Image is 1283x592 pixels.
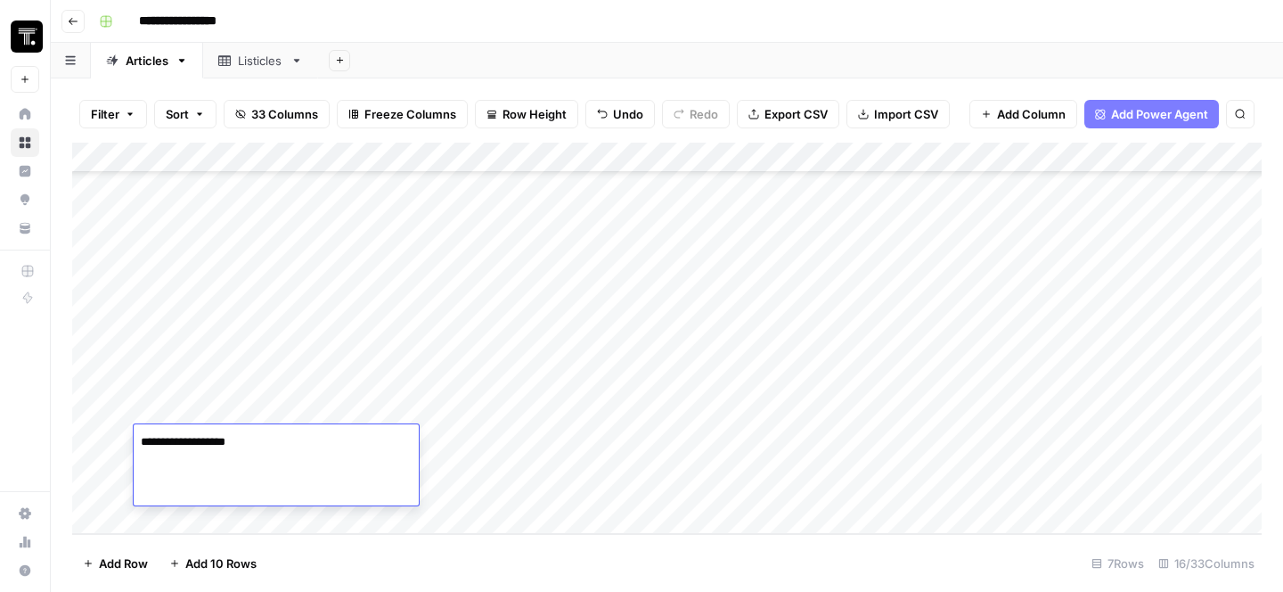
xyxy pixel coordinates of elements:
div: 16/33 Columns [1151,549,1262,578]
div: 7 Rows [1084,549,1151,578]
a: Opportunities [11,185,39,214]
button: Redo [662,100,730,128]
button: Add Power Agent [1084,100,1219,128]
button: Add 10 Rows [159,549,267,578]
img: Thoughtspot Logo [11,21,43,53]
button: Workspace: Thoughtspot [11,14,39,59]
a: Settings [11,499,39,528]
span: Add 10 Rows [185,555,257,572]
div: Articles [126,52,168,70]
button: Undo [585,100,655,128]
button: Add Column [969,100,1077,128]
div: Listicles [238,52,283,70]
a: Articles [91,43,203,78]
span: Redo [690,105,718,123]
span: Add Column [997,105,1066,123]
button: Help + Support [11,556,39,585]
a: Your Data [11,214,39,243]
a: Browse [11,128,39,157]
a: Home [11,100,39,128]
span: Filter [91,105,119,123]
span: Import CSV [874,105,938,123]
button: Filter [79,100,147,128]
button: 33 Columns [224,100,330,128]
span: Sort [166,105,189,123]
span: Undo [613,105,643,123]
span: Freeze Columns [364,105,456,123]
span: Add Row [99,555,148,572]
button: Row Height [475,100,578,128]
span: 33 Columns [251,105,318,123]
a: Usage [11,528,39,556]
button: Freeze Columns [337,100,468,128]
button: Add Row [72,549,159,578]
button: Export CSV [737,100,839,128]
button: Sort [154,100,217,128]
a: Insights [11,157,39,185]
span: Export CSV [764,105,828,123]
button: Import CSV [846,100,950,128]
span: Row Height [503,105,567,123]
a: Listicles [203,43,318,78]
span: Add Power Agent [1111,105,1208,123]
